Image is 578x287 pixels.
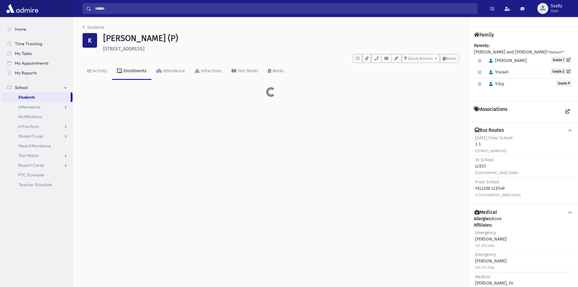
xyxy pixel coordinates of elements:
a: Home [2,24,73,34]
span: Notifications [18,114,42,119]
h1: [PERSON_NAME] (P) [103,33,459,43]
div: Enrollments [122,68,147,73]
h4: Bus Routes [475,127,504,134]
span: Attendance [18,104,41,110]
b: Allergies: [474,216,492,221]
span: PTC Schedule [18,172,44,178]
a: Attendance [151,63,190,80]
span: Students [18,94,35,100]
button: Medical [474,209,573,216]
span: Yisrael [486,70,509,75]
b: Affiliates: [474,223,492,228]
a: Test Marks [2,151,73,160]
a: Meal Attendance [2,141,73,151]
a: Marks [263,63,289,80]
span: Meal Attendance [18,143,51,149]
a: Notifications [2,112,73,121]
span: Grade P [556,80,572,86]
span: Yitzy [486,81,504,87]
small: 301.237.7306 [475,266,494,270]
span: My Appointments [15,60,49,66]
a: Infractions [190,63,227,80]
h4: Medical [475,209,497,216]
h4: Associations [474,106,507,117]
span: Emergency [475,252,496,257]
div: Attendance [162,68,185,73]
span: Emergency [475,230,496,235]
div: K [83,33,97,48]
span: From School [475,179,499,185]
span: Time Tracking [15,41,42,46]
b: Parents: [474,43,489,48]
a: My Reports [2,68,73,78]
a: Report Cards [2,160,73,170]
div: Test Marks [236,68,258,73]
small: ([GEOGRAPHIC_DATA] (SSW)) [475,171,518,175]
a: View all Associations [562,106,573,117]
nav: breadcrumb [83,24,104,33]
a: Grade 7 [551,57,572,63]
h6: [STREET_ADDRESS] [103,46,459,52]
div: LCES7 [475,157,518,176]
a: Test Marks [227,63,263,80]
span: Student Logs [18,133,43,139]
span: User [551,9,562,13]
span: School [15,85,28,90]
div: Activity [92,68,107,73]
span: Infractions [18,124,39,129]
a: My Tasks [2,49,73,58]
small: 732.703.5583 [475,244,495,248]
input: Search [91,3,477,14]
button: Notes [440,54,459,63]
a: Students [2,92,71,102]
span: Ssaltz [551,4,562,9]
div: [PERSON_NAME], Dr. [475,274,514,286]
span: Teacher Schedule [18,182,52,187]
a: Infractions [2,121,73,131]
span: My Reports [15,70,37,76]
div: [PERSON_NAME] [475,230,507,249]
a: Teacher Schedule [2,180,73,190]
a: Student Logs [2,131,73,141]
button: Bus Routes [474,127,573,134]
div: [PERSON_NAME] and [PERSON_NAME] [474,43,573,96]
div: Marks [271,68,284,73]
button: Quick Actions [402,54,440,63]
a: My Appointments [2,58,73,68]
span: [DATE] From School [475,135,512,141]
span: [PERSON_NAME] [486,58,527,63]
a: Time Tracking [2,39,73,49]
h4: Family [474,32,494,38]
div: [PERSON_NAME] [475,251,507,271]
span: Medical [475,274,490,279]
a: Attendance [2,102,73,112]
span: Notes [446,56,456,61]
div: YELLOW LCES4P [475,179,521,198]
a: Enrollments [112,63,151,80]
small: (E [GEOGRAPHIC_DATA] (ENE)) [475,193,521,197]
a: School [2,83,73,92]
span: To School [475,157,494,162]
span: Quick Actions [408,56,433,61]
span: Home [15,26,26,32]
span: Report Cards [18,162,44,168]
div: 3 3 [475,135,512,154]
a: Activity [83,63,112,80]
a: Students [83,25,104,30]
div: Infractions [200,68,222,73]
a: PTC Schedule [2,170,73,180]
a: Grade 2 [551,68,572,74]
span: My Tasks [15,51,32,56]
span: Test Marks [18,153,39,158]
img: AdmirePro [5,2,40,15]
small: ([STREET_ADDRESS]) [475,149,506,153]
